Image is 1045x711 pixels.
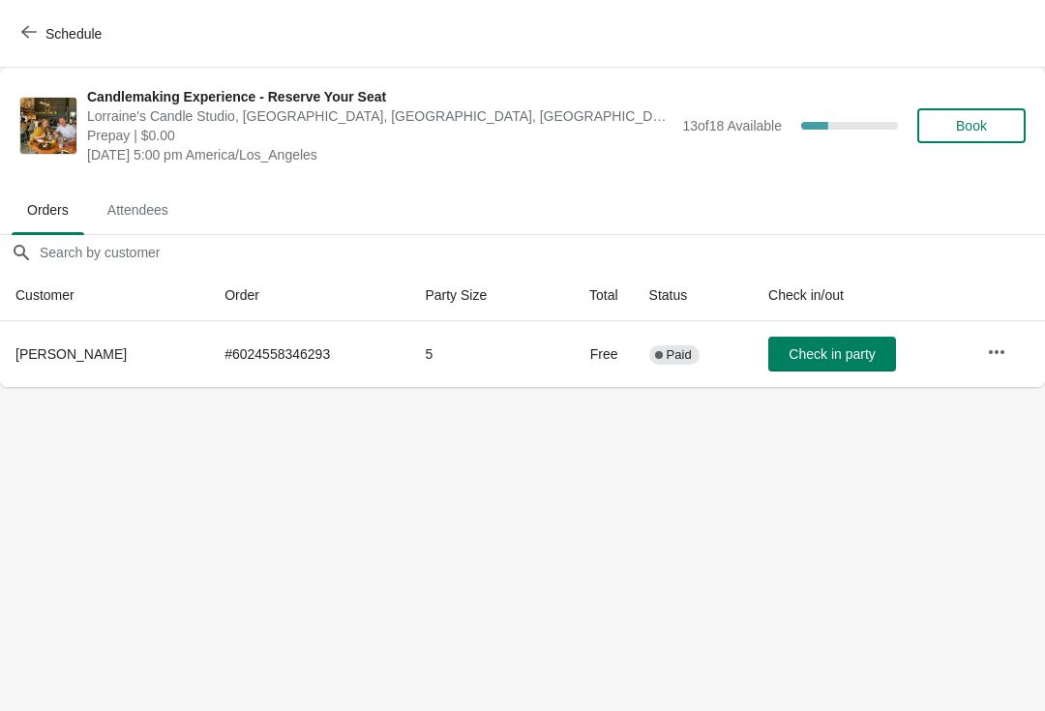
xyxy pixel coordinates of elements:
td: 5 [409,321,546,387]
input: Search by customer [39,235,1045,270]
span: Check in party [789,346,875,362]
span: Candlemaking Experience - Reserve Your Seat [87,87,672,106]
button: Check in party [768,337,896,371]
span: Schedule [45,26,102,42]
button: Schedule [10,16,117,51]
button: Book [917,108,1026,143]
th: Status [634,270,753,321]
span: Book [956,118,987,133]
span: Orders [12,193,84,227]
span: [PERSON_NAME] [15,346,127,362]
td: # 6024558346293 [209,321,409,387]
th: Check in/out [753,270,971,321]
th: Party Size [409,270,546,321]
th: Order [209,270,409,321]
span: 13 of 18 Available [682,118,782,133]
td: Free [546,321,633,387]
span: Paid [667,347,692,363]
img: Candlemaking Experience - Reserve Your Seat [20,98,76,154]
th: Total [546,270,633,321]
span: Prepay | $0.00 [87,126,672,145]
span: [DATE] 5:00 pm America/Los_Angeles [87,145,672,164]
span: Attendees [92,193,184,227]
span: Lorraine's Candle Studio, [GEOGRAPHIC_DATA], [GEOGRAPHIC_DATA], [GEOGRAPHIC_DATA], [GEOGRAPHIC_DATA] [87,106,672,126]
